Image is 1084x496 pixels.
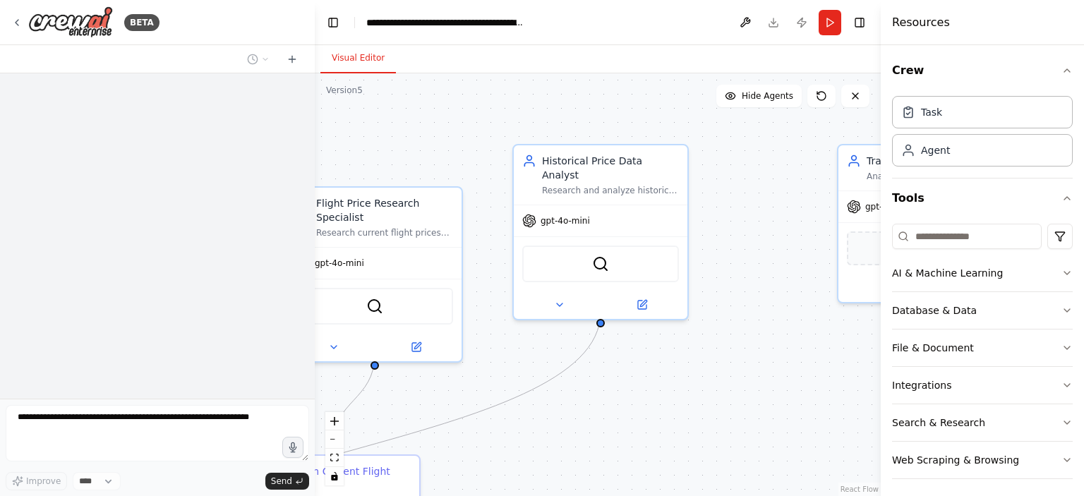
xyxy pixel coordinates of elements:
[867,171,1004,182] div: Analyze current and historical pricing data to recommend the optimal booking strategy, including ...
[542,154,679,182] div: Historical Price Data Analyst
[325,354,382,446] g: Edge from 5d1d4a21-ee8b-44b6-a104-d1ce5c528dbd to 26eb3e4f-69a4-4b8c-8f31-e372f217af55
[892,255,1073,291] button: AI & Machine Learning
[287,186,463,363] div: Flight Price Research SpecialistResearch current flight prices for routes {origin} to {destinatio...
[28,6,113,38] img: Logo
[366,16,525,30] nav: breadcrumb
[316,196,453,224] div: Flight Price Research Specialist
[892,14,950,31] h4: Resources
[892,416,985,430] div: Search & Research
[892,303,977,317] div: Database & Data
[921,143,950,157] div: Agent
[323,13,343,32] button: Hide left sidebar
[892,378,951,392] div: Integrations
[716,85,802,107] button: Hide Agents
[6,472,67,490] button: Improve
[316,227,453,238] div: Research current flight prices for routes {origin} to {destination} for the specified travel date...
[325,412,344,485] div: React Flow controls
[265,473,309,490] button: Send
[281,51,303,68] button: Start a new chat
[26,476,61,487] span: Improve
[892,218,1073,490] div: Tools
[325,449,344,467] button: fit view
[376,339,456,356] button: Open in side panel
[892,51,1073,90] button: Crew
[271,476,292,487] span: Send
[867,154,1004,168] div: Travel Strategy Optimizer
[742,90,793,102] span: Hide Agents
[892,329,1073,366] button: File & Document
[282,437,303,458] button: Click to speak your automation idea
[921,105,942,119] div: Task
[892,266,1003,280] div: AI & Machine Learning
[124,14,159,31] div: BETA
[542,185,679,196] div: Research and analyze historical flight pricing trends for {origin} to {destination} routes, ident...
[892,179,1073,218] button: Tools
[841,485,879,493] a: React Flow attribution
[325,467,344,485] button: toggle interactivity
[892,404,1073,441] button: Search & Research
[512,144,689,320] div: Historical Price Data AnalystResearch and analyze historical flight pricing trends for {origin} t...
[315,258,364,269] span: gpt-4o-mini
[865,201,915,212] span: gpt-4o-mini
[325,430,344,449] button: zoom out
[892,90,1073,178] div: Crew
[892,453,1019,467] div: Web Scraping & Browsing
[592,255,609,272] img: SerperDevTool
[325,412,344,430] button: zoom in
[320,44,396,73] button: Visual Editor
[892,442,1073,478] button: Web Scraping & Browsing
[366,298,383,315] img: SerperDevTool
[892,292,1073,329] button: Database & Data
[326,85,363,96] div: Version 5
[241,51,275,68] button: Switch to previous chat
[850,13,869,32] button: Hide right sidebar
[892,367,1073,404] button: Integrations
[602,296,682,313] button: Open in side panel
[837,144,1013,303] div: Travel Strategy OptimizerAnalyze current and historical pricing data to recommend the optimal boo...
[541,215,590,226] span: gpt-4o-mini
[892,341,974,355] div: File & Document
